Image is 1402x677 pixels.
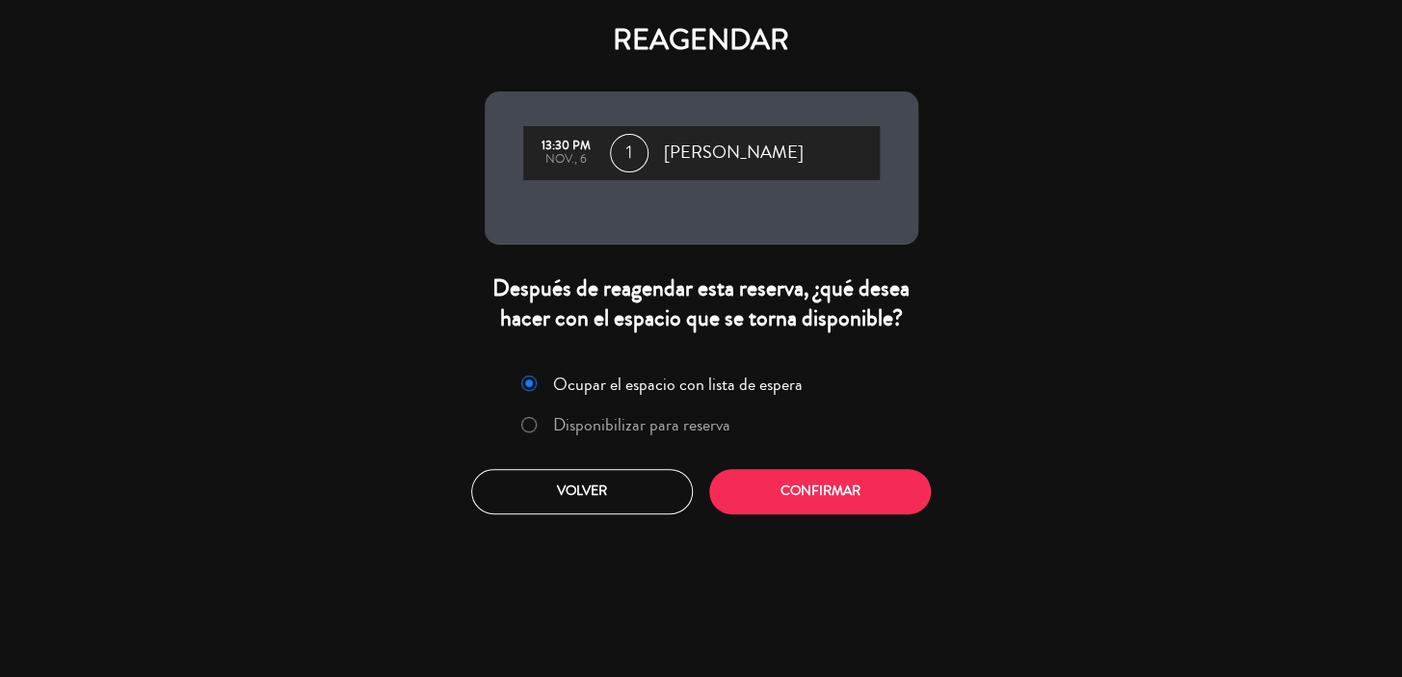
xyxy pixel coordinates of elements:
[553,376,803,393] label: Ocupar el espacio con lista de espera
[485,273,918,333] div: Después de reagendar esta reserva, ¿qué desea hacer con el espacio que se torna disponible?
[664,139,804,168] span: [PERSON_NAME]
[533,153,600,167] div: nov., 6
[471,469,693,514] button: Volver
[610,134,648,172] span: 1
[533,140,600,153] div: 13:30 PM
[553,416,730,433] label: Disponibilizar para reserva
[485,23,918,58] h4: REAGENDAR
[709,469,931,514] button: Confirmar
